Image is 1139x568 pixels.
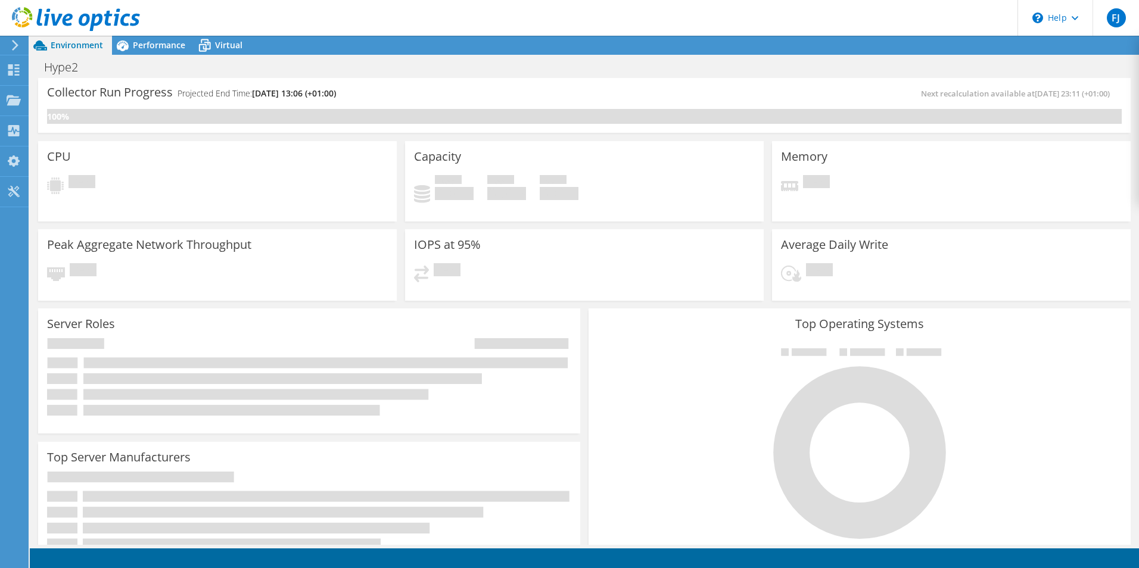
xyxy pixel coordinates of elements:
[540,175,567,187] span: Total
[597,317,1122,330] h3: Top Operating Systems
[69,175,95,191] span: Pending
[51,39,103,51] span: Environment
[540,187,578,200] h4: 0 GiB
[252,88,336,99] span: [DATE] 13:06 (+01:00)
[70,263,97,279] span: Pending
[39,61,97,74] h1: Hype2
[215,39,242,51] span: Virtual
[435,175,462,187] span: Used
[434,263,460,279] span: Pending
[47,317,115,330] h3: Server Roles
[921,88,1116,99] span: Next recalculation available at
[1107,8,1126,27] span: FJ
[47,451,191,464] h3: Top Server Manufacturers
[47,150,71,163] h3: CPU
[414,238,481,251] h3: IOPS at 95%
[781,150,827,163] h3: Memory
[414,150,461,163] h3: Capacity
[803,175,830,191] span: Pending
[133,39,185,51] span: Performance
[806,263,833,279] span: Pending
[781,238,888,251] h3: Average Daily Write
[178,87,336,100] h4: Projected End Time:
[47,238,251,251] h3: Peak Aggregate Network Throughput
[487,187,526,200] h4: 0 GiB
[1035,88,1110,99] span: [DATE] 23:11 (+01:00)
[435,187,474,200] h4: 0 GiB
[487,175,514,187] span: Free
[1032,13,1043,23] svg: \n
